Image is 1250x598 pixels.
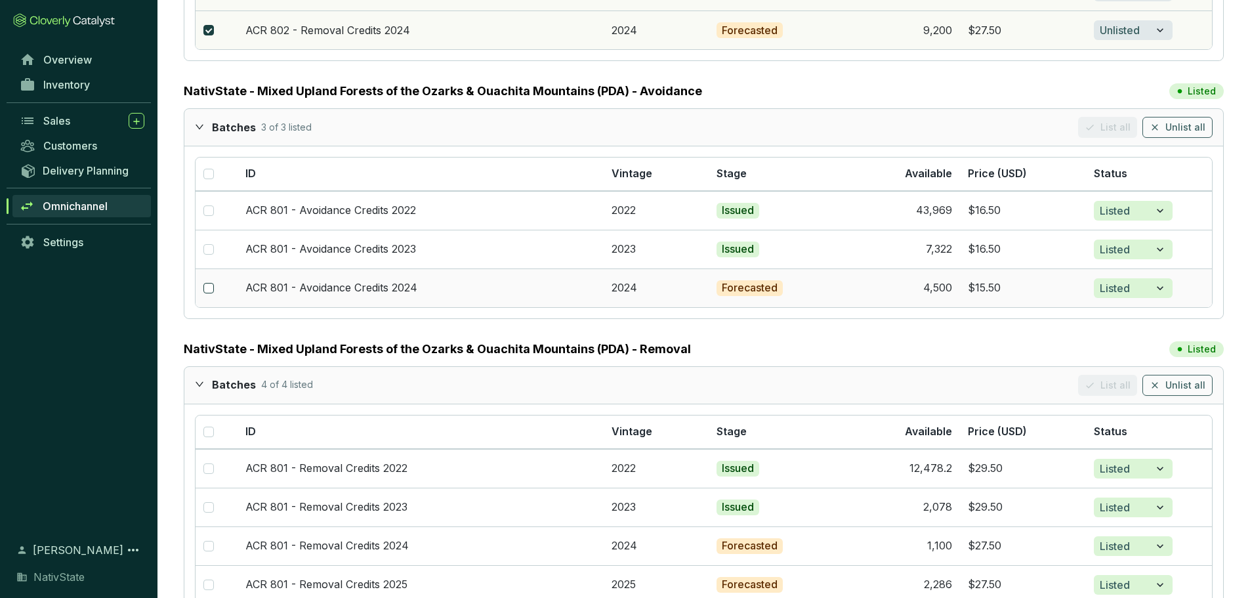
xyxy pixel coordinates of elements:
span: expanded [195,122,204,131]
span: Inventory [43,78,90,91]
p: Issued [722,500,754,515]
td: 2023 [604,488,709,526]
a: Overview [13,49,151,71]
button: Unlisted [1094,20,1173,40]
a: ACR 801 - Avoidance Credits 2024 [245,281,417,294]
a: ACR 801 - Removal Credits 2023 [245,500,407,513]
button: Listed [1094,240,1173,259]
section: $27.50 [968,578,1078,592]
div: 43,969 [916,203,952,218]
p: Forecasted [722,578,778,592]
th: Available [834,158,960,191]
a: ACR 801 - Removal Credits 2025 [245,578,407,591]
span: Unlist all [1165,121,1205,134]
a: NativState - Mixed Upland Forests of the Ozarks & Ouachita Mountains (PDA) - Avoidance [184,82,702,100]
p: Forecasted [722,281,778,295]
td: 2024 [604,268,709,307]
div: expanded [195,375,212,394]
td: ACR 801 - Avoidance Credits 2022 [238,191,604,230]
a: Settings [13,231,151,253]
span: Unlist all [1165,379,1205,392]
td: 2024 [604,526,709,565]
p: 3 of 3 listed [261,121,312,135]
p: Batches [212,121,256,135]
div: 1,100 [927,539,952,553]
span: ID [245,425,256,438]
span: Listed [1100,280,1130,296]
span: Sales [43,114,70,127]
span: Customers [43,139,97,152]
span: Vintage [612,425,652,438]
section: $15.50 [968,281,1078,295]
span: Settings [43,236,83,249]
th: ID [238,416,604,449]
a: Sales [13,110,151,132]
span: Stage [717,167,747,180]
td: ACR 801 - Removal Credits 2022 [238,449,604,488]
span: Delivery Planning [43,164,129,177]
th: ID [238,158,604,191]
div: 2,078 [923,500,952,515]
th: Available [834,416,960,449]
td: 2022 [604,449,709,488]
span: Listed [1100,203,1130,219]
button: Unlist all [1142,375,1213,396]
button: Listed [1094,278,1173,298]
p: Batches [212,378,256,393]
section: $27.50 [968,24,1078,38]
p: Listed [1188,85,1216,98]
th: Vintage [604,416,709,449]
p: Listed [1188,343,1216,356]
div: expanded [195,117,212,136]
span: Price (USD) [968,167,1027,180]
button: Unlist all [1142,117,1213,138]
div: 2,286 [924,578,952,592]
td: ACR 801 - Removal Credits 2023 [238,488,604,526]
span: Listed [1100,242,1130,257]
td: 2023 [604,230,709,268]
span: ID [245,167,256,180]
th: Stage [709,416,835,449]
a: NativState - Mixed Upland Forests of the Ozarks & Ouachita Mountains (PDA) - Removal [184,340,691,358]
span: Listed [1100,538,1130,554]
span: Status [1094,167,1127,180]
span: Stage [717,425,747,438]
div: 9,200 [923,24,952,38]
td: 2024 [604,11,709,49]
button: Listed [1094,575,1173,595]
span: expanded [195,379,204,389]
span: Overview [43,53,92,66]
span: NativState [33,569,85,585]
p: Forecasted [722,24,778,38]
span: Listed [1100,577,1130,593]
span: Available [905,167,952,180]
span: Listed [1100,461,1130,477]
th: Status [1086,416,1212,449]
p: Forecasted [722,539,778,553]
span: Price (USD) [968,425,1027,438]
a: ACR 801 - Avoidance Credits 2022 [245,203,416,217]
span: Omnichannel [43,200,108,213]
section: $29.50 [968,461,1078,476]
span: Unlisted [1100,22,1140,38]
th: Status [1086,158,1212,191]
a: Omnichannel [12,195,151,217]
td: ACR 802 - Removal Credits 2024 [238,11,604,49]
th: Vintage [604,158,709,191]
p: Issued [722,203,754,218]
a: Inventory [13,74,151,96]
p: 4 of 4 listed [261,378,313,393]
td: ACR 801 - Avoidance Credits 2023 [238,230,604,268]
a: ACR 801 - Removal Credits 2024 [245,539,409,552]
span: Listed [1100,500,1130,515]
div: 12,478.2 [909,461,952,476]
p: Issued [722,461,754,476]
td: ACR 801 - Removal Credits 2024 [238,526,604,565]
a: Customers [13,135,151,157]
section: $29.50 [968,500,1078,515]
th: Stage [709,158,835,191]
button: Listed [1094,498,1173,517]
div: 7,322 [926,242,952,257]
section: $16.50 [968,242,1078,257]
button: Listed [1094,536,1173,556]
